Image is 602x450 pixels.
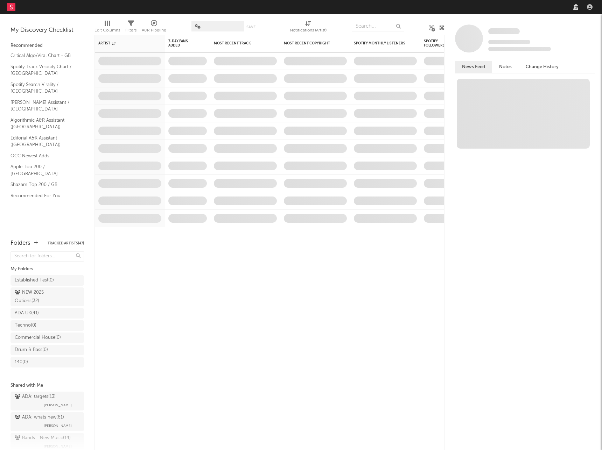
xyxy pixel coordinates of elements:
div: ADA: whats new ( 61 ) [15,413,64,422]
a: Techno(0) [10,320,84,331]
div: Spotify Followers [424,39,448,48]
a: Shazam Top 200 / GB [10,181,77,188]
div: 140 ( 0 ) [15,358,28,366]
a: Algorithmic A&R Assistant ([GEOGRAPHIC_DATA]) [10,116,77,131]
a: Spotify Search Virality / [GEOGRAPHIC_DATA] [10,81,77,95]
div: Shared with Me [10,381,84,390]
span: [PERSON_NAME] [44,401,72,409]
div: Spotify Monthly Listeners [354,41,406,45]
span: [PERSON_NAME] [44,422,72,430]
input: Search for folders... [10,251,84,262]
div: Drum & Bass ( 0 ) [15,346,48,354]
div: Recommended [10,42,84,50]
div: Folders [10,239,30,248]
a: Spotify Track Velocity Chart / [GEOGRAPHIC_DATA] [10,63,77,77]
a: Some Artist [488,28,520,35]
a: OCC Newest Adds [10,152,77,160]
a: Apple Top 200 / [GEOGRAPHIC_DATA] [10,163,77,177]
div: ADA: targets ( 13 ) [15,393,56,401]
div: A&R Pipeline [142,26,166,35]
button: Change History [519,61,566,73]
span: Tracking Since: [DATE] [488,40,530,44]
div: Notifications (Artist) [290,17,327,38]
div: Most Recent Copyright [284,41,336,45]
div: Techno ( 0 ) [15,321,36,330]
div: A&R Pipeline [142,17,166,38]
div: Bands - New Music ( 14 ) [15,434,71,442]
div: ADA UK ( 41 ) [15,309,39,317]
a: NEW 2025 Options(32) [10,287,84,306]
span: Some Artist [488,28,520,34]
a: ADA: whats new(61)[PERSON_NAME] [10,412,84,431]
a: ADA UK(41) [10,308,84,319]
input: Search... [352,21,404,31]
button: Tracked Artists(47) [48,242,84,245]
a: Editorial A&R Assistant ([GEOGRAPHIC_DATA]) [10,134,77,149]
div: My Discovery Checklist [10,26,84,35]
div: Filters [125,26,136,35]
span: 7-Day Fans Added [168,39,196,48]
div: My Folders [10,265,84,273]
a: 140(0) [10,357,84,367]
a: Recommended For You [10,192,77,200]
a: ADA: targets(13)[PERSON_NAME] [10,392,84,410]
a: Drum & Bass(0) [10,345,84,355]
a: [PERSON_NAME] Assistant / [GEOGRAPHIC_DATA] [10,99,77,113]
button: Notes [492,61,519,73]
div: Notifications (Artist) [290,26,327,35]
a: Critical Algo/Viral Chart - GB [10,52,77,59]
div: Edit Columns [94,17,120,38]
div: Most Recent Track [214,41,266,45]
div: Established Test ( 0 ) [15,276,54,285]
div: Artist [98,41,151,45]
div: Filters [125,17,136,38]
button: News Feed [455,61,492,73]
a: Commercial House(0) [10,333,84,343]
button: Save [246,25,255,29]
a: Established Test(0) [10,275,84,286]
div: NEW 2025 Options ( 32 ) [15,288,64,305]
span: 0 fans last week [488,47,551,51]
div: Edit Columns [94,26,120,35]
div: Commercial House ( 0 ) [15,334,61,342]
